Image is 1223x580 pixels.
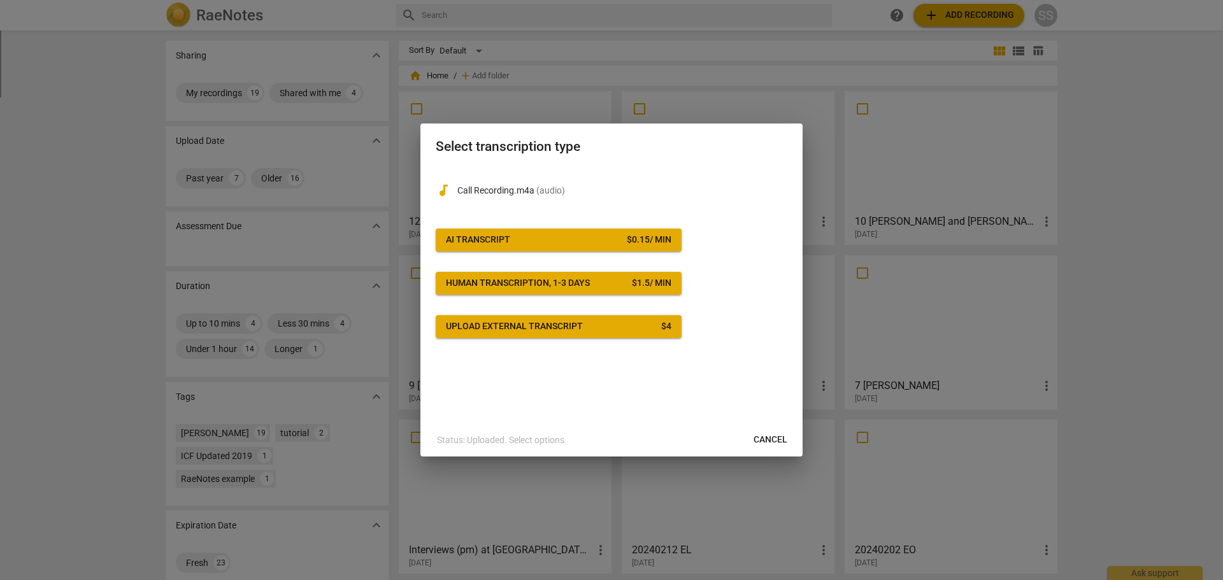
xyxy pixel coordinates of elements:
div: $ 0.15 / min [627,234,671,246]
p: Call Recording.m4a(audio) [457,184,787,197]
p: Status: Uploaded. Select options [437,434,564,447]
span: ( audio ) [536,185,565,195]
span: Cancel [754,434,787,446]
button: Upload external transcript$4 [436,315,682,338]
button: AI Transcript$0.15/ min [436,229,682,251]
div: Upload external transcript [446,320,583,333]
button: Cancel [743,428,797,451]
h2: Select transcription type [436,139,787,155]
div: $ 4 [661,320,671,333]
div: AI Transcript [446,234,510,246]
div: $ 1.5 / min [632,277,671,290]
span: audiotrack [436,183,451,198]
button: Human transcription, 1-3 days$1.5/ min [436,272,682,295]
div: Human transcription, 1-3 days [446,277,590,290]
